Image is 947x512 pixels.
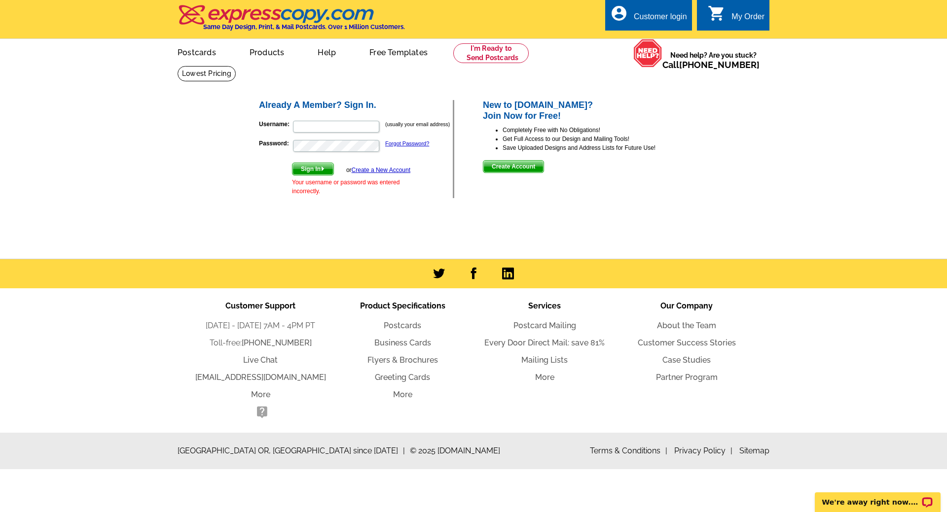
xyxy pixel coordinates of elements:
[610,4,628,22] i: account_circle
[259,139,292,148] label: Password:
[375,373,430,382] a: Greeting Cards
[367,355,438,365] a: Flyers & Brochures
[528,301,561,310] span: Services
[321,167,325,171] img: button-next-arrow-white.png
[731,12,765,26] div: My Order
[195,373,326,382] a: [EMAIL_ADDRESS][DOMAIN_NAME]
[483,160,544,173] button: Create Account
[189,320,331,332] li: [DATE] - [DATE] 7AM - 4PM PT
[393,390,412,399] a: More
[521,355,568,365] a: Mailing Lists
[251,390,270,399] a: More
[352,167,410,173] a: Create a New Account
[662,355,711,365] a: Case Studies
[633,39,662,68] img: help
[302,40,352,63] a: Help
[590,446,667,455] a: Terms & Conditions
[483,161,544,172] span: Create Account
[234,40,300,63] a: Products
[660,301,713,310] span: Our Company
[708,4,726,22] i: shopping_cart
[354,40,443,63] a: Free Templates
[292,163,334,175] button: Sign In
[535,373,554,382] a: More
[739,446,769,455] a: Sitemap
[484,338,605,347] a: Every Door Direct Mail: save 81%
[679,60,760,70] a: [PHONE_NUMBER]
[610,11,687,23] a: account_circle Customer login
[259,100,453,111] h2: Already A Member? Sign In.
[374,338,431,347] a: Business Cards
[410,445,500,457] span: © 2025 [DOMAIN_NAME]
[634,12,687,26] div: Customer login
[656,373,718,382] a: Partner Program
[638,338,736,347] a: Customer Success Stories
[483,100,690,121] h2: New to [DOMAIN_NAME]? Join Now for Free!
[178,12,405,31] a: Same Day Design, Print, & Mail Postcards. Over 1 Million Customers.
[292,178,410,196] div: Your username or password was entered incorrectly.
[385,121,450,127] small: (usually your email address)
[178,445,405,457] span: [GEOGRAPHIC_DATA] OR, [GEOGRAPHIC_DATA] since [DATE]
[385,140,429,146] a: Forgot Password?
[808,481,947,512] iframe: LiveChat chat widget
[384,321,421,330] a: Postcards
[513,321,576,330] a: Postcard Mailing
[189,337,331,349] li: Toll-free:
[243,355,278,365] a: Live Chat
[292,163,333,175] span: Sign In
[503,126,690,135] li: Completely Free with No Obligations!
[346,166,410,174] div: or
[662,50,765,70] span: Need help? Are you stuck?
[657,321,716,330] a: About the Team
[708,11,765,23] a: shopping_cart My Order
[674,446,732,455] a: Privacy Policy
[662,60,760,70] span: Call
[503,143,690,152] li: Save Uploaded Designs and Address Lists for Future Use!
[162,40,232,63] a: Postcards
[242,338,312,347] a: [PHONE_NUMBER]
[203,23,405,31] h4: Same Day Design, Print, & Mail Postcards. Over 1 Million Customers.
[259,120,292,129] label: Username:
[360,301,445,310] span: Product Specifications
[225,301,295,310] span: Customer Support
[503,135,690,143] li: Get Full Access to our Design and Mailing Tools!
